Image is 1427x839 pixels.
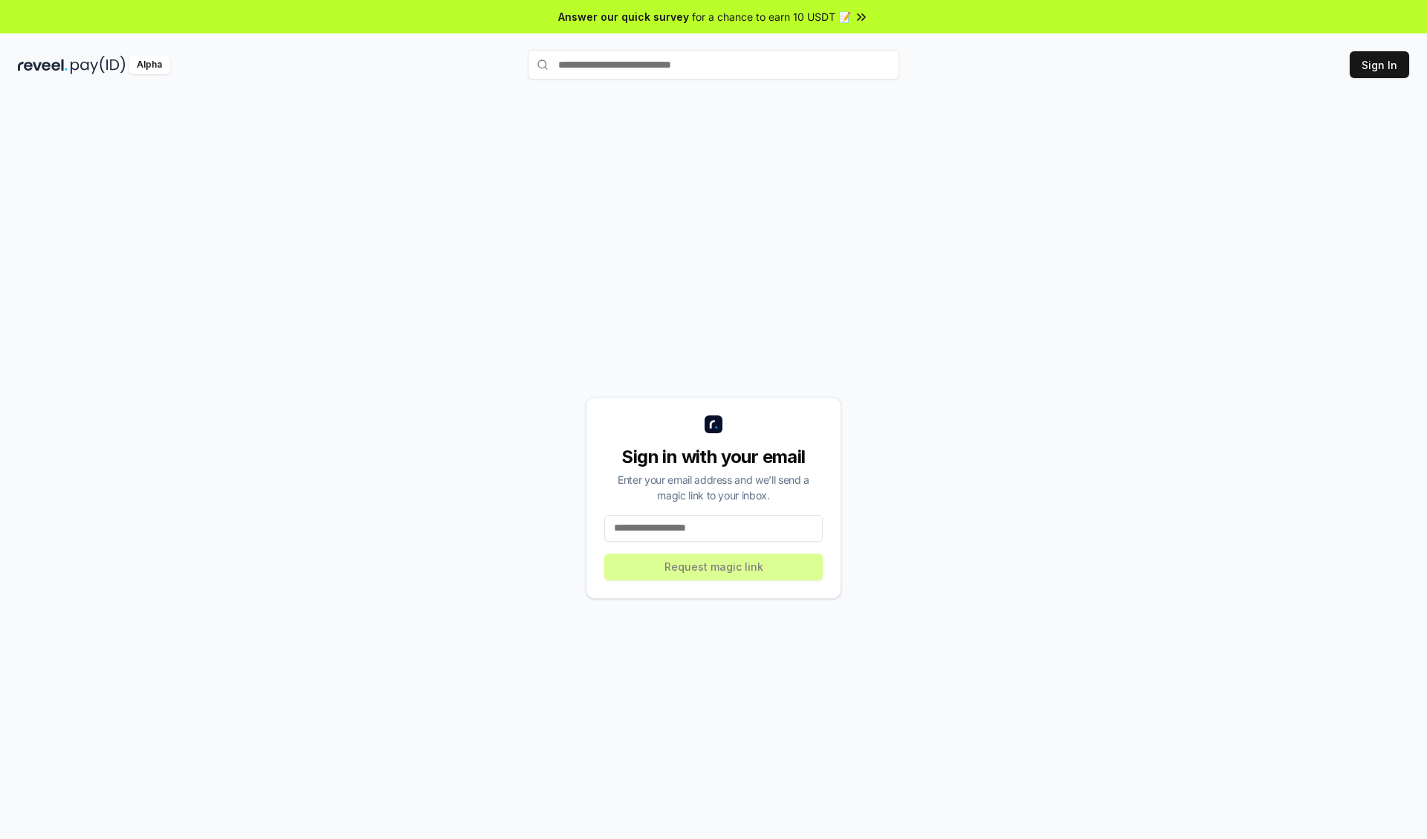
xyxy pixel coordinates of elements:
span: Answer our quick survey [558,9,689,25]
div: Alpha [129,56,170,74]
div: Enter your email address and we’ll send a magic link to your inbox. [604,472,823,503]
img: reveel_dark [18,56,68,74]
img: pay_id [71,56,126,74]
div: Sign in with your email [604,445,823,469]
span: for a chance to earn 10 USDT 📝 [692,9,851,25]
img: logo_small [705,415,722,433]
button: Sign In [1350,51,1409,78]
